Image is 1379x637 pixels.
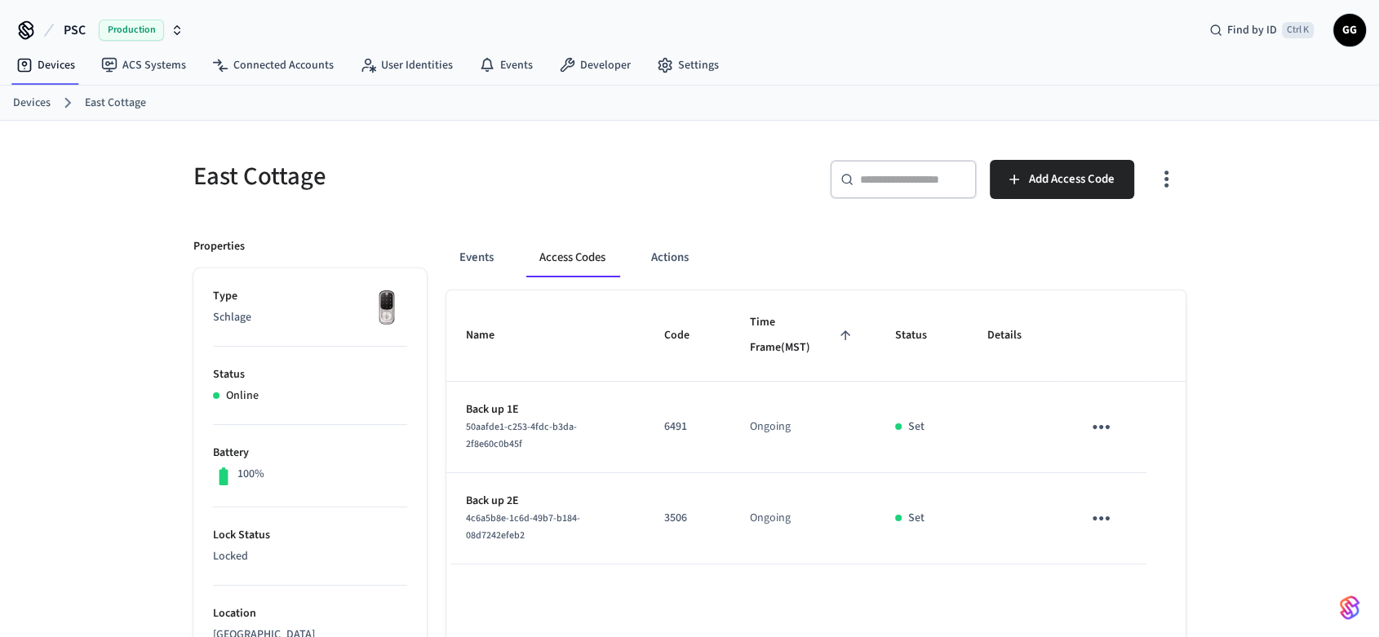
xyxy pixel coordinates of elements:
p: 100% [237,466,264,483]
div: Find by IDCtrl K [1196,15,1327,45]
img: Yale Assure Touchscreen Wifi Smart Lock, Satin Nickel, Front [366,288,407,329]
p: Online [226,387,259,405]
a: Connected Accounts [199,51,347,80]
p: Battery [213,445,407,462]
span: 50aafde1-c253-4fdc-b3da-2f8e60c0b45f [466,420,577,451]
button: GG [1333,14,1366,46]
a: Developer [546,51,644,80]
p: Type [213,288,407,305]
p: Schlage [213,309,407,326]
p: Locked [213,548,407,565]
p: Set [908,510,925,527]
p: Back up 1E [466,401,625,418]
button: Events [446,238,507,277]
span: Status [895,323,948,348]
p: Properties [193,238,245,255]
span: Production [99,20,164,41]
span: Time Frame(MST) [750,310,856,361]
a: ACS Systems [88,51,199,80]
a: Events [466,51,546,80]
p: Lock Status [213,527,407,544]
a: Settings [644,51,732,80]
button: Add Access Code [990,160,1134,199]
a: User Identities [347,51,466,80]
p: 6491 [664,418,711,436]
p: 3506 [664,510,711,527]
a: Devices [3,51,88,80]
span: PSC [64,20,86,40]
td: Ongoing [730,473,876,564]
span: Add Access Code [1029,169,1115,190]
p: Status [213,366,407,383]
button: Access Codes [526,238,619,277]
a: Devices [13,95,51,112]
span: Find by ID [1227,22,1277,38]
p: Back up 2E [466,493,625,510]
span: Details [987,323,1043,348]
div: ant example [446,238,1186,277]
td: Ongoing [730,382,876,473]
a: East Cottage [85,95,146,112]
h5: East Cottage [193,160,680,193]
span: GG [1335,15,1364,45]
span: Code [664,323,711,348]
span: Ctrl K [1282,22,1314,38]
p: Location [213,605,407,622]
table: sticky table [446,290,1186,564]
button: Actions [638,238,702,277]
img: SeamLogoGradient.69752ec5.svg [1340,595,1359,621]
span: 4c6a5b8e-1c6d-49b7-b184-08d7242efeb2 [466,511,580,542]
p: Set [908,418,925,436]
span: Name [466,323,516,348]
